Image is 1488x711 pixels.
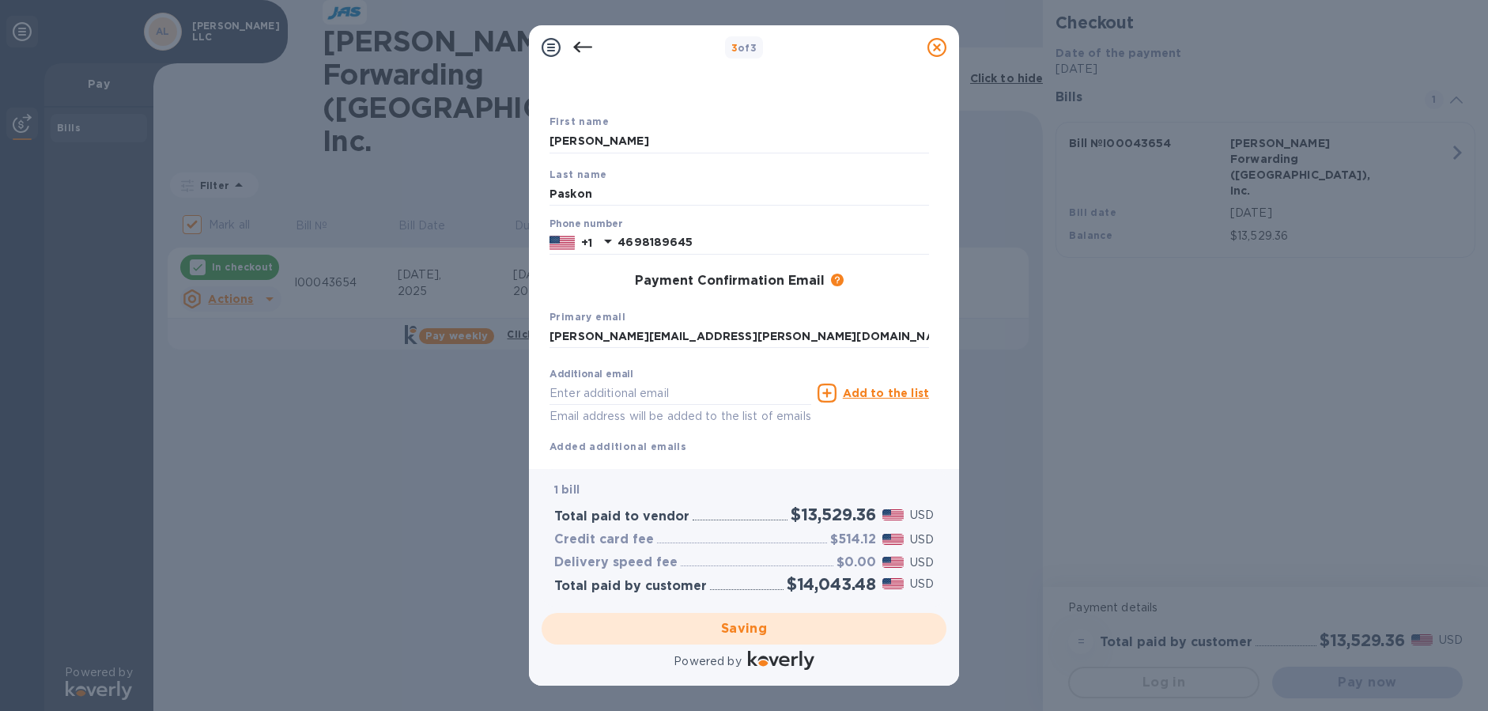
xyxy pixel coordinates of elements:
h3: Payment Confirmation Email [635,274,825,289]
img: Logo [748,651,814,670]
label: Phone number [550,220,622,229]
p: USD [910,507,934,524]
b: Primary email [550,311,625,323]
img: USD [882,509,904,520]
label: Additional email [550,370,633,380]
p: USD [910,554,934,571]
input: Enter your last name [550,182,929,206]
h3: Delivery speed fee [554,555,678,570]
p: Email address will be added to the list of emails [550,407,811,425]
h3: $0.00 [837,555,876,570]
img: USD [882,534,904,545]
p: USD [910,531,934,548]
h1: Payment Contact Information [550,9,929,75]
span: 3 [731,42,738,54]
input: Enter your first name [550,130,929,153]
b: Last name [550,168,607,180]
h3: $514.12 [830,532,876,547]
p: Powered by [674,653,741,670]
p: +1 [581,235,592,251]
h3: Credit card fee [554,532,654,547]
h3: Total paid by customer [554,579,707,594]
b: Added additional emails [550,441,686,452]
u: Add to the list [843,387,929,399]
b: 1 bill [554,483,580,496]
p: USD [910,576,934,592]
img: USD [882,557,904,568]
img: US [550,234,575,251]
img: USD [882,578,904,589]
input: Enter additional email [550,381,811,405]
input: Enter your primary name [550,325,929,349]
b: First name [550,115,609,127]
h2: $14,043.48 [787,574,876,594]
h3: Total paid to vendor [554,509,689,524]
input: Enter your phone number [617,231,929,255]
h2: $13,529.36 [791,505,876,524]
b: of 3 [731,42,757,54]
